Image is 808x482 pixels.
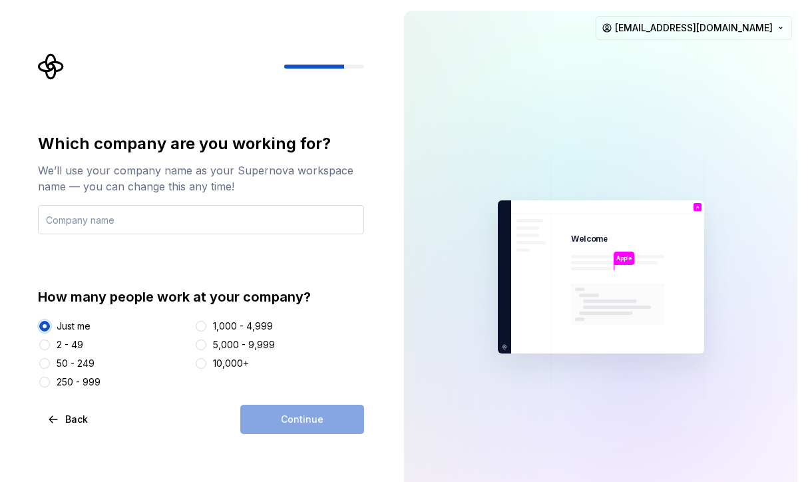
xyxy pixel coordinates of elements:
[38,405,99,434] button: Back
[38,205,364,234] input: Company name
[616,254,632,262] p: Apple
[57,320,91,333] div: Just me
[57,338,83,352] div: 2 - 49
[213,338,275,352] div: 5,000 - 9,999
[65,413,88,426] span: Back
[213,320,273,333] div: 1,000 - 4,999
[38,133,364,154] div: Which company are you working for?
[596,16,792,40] button: [EMAIL_ADDRESS][DOMAIN_NAME]
[213,357,249,370] div: 10,000+
[615,21,773,35] span: [EMAIL_ADDRESS][DOMAIN_NAME]
[38,162,364,194] div: We’ll use your company name as your Supernova workspace name — you can change this any time!
[696,205,699,209] p: A
[38,53,65,80] svg: Supernova Logo
[571,234,608,244] p: Welcome
[57,375,101,389] div: 250 - 999
[38,288,364,306] div: How many people work at your company?
[57,357,95,370] div: 50 - 249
